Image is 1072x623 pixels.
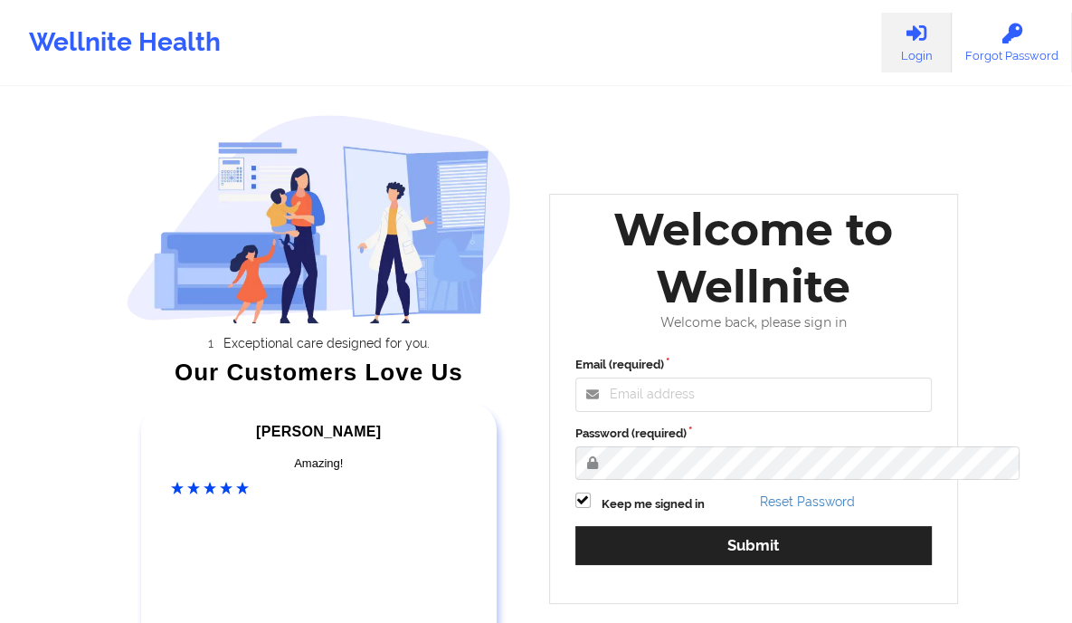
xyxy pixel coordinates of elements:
div: Amazing! [171,455,467,473]
a: Reset Password [760,494,855,509]
div: Our Customers Love Us [127,363,511,381]
label: Keep me signed in [602,495,705,513]
a: Login [881,13,952,72]
li: Exceptional care designed for you. [143,336,511,350]
span: [PERSON_NAME] [256,424,381,439]
img: wellnite-auth-hero_200.c722682e.png [127,114,511,323]
label: Email (required) [575,356,933,374]
label: Password (required) [575,425,933,443]
input: Email address [575,378,933,412]
button: Submit [575,526,933,565]
div: Welcome back, please sign in [563,315,945,331]
a: Forgot Password [952,13,1072,72]
div: Welcome to Wellnite [563,201,945,315]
